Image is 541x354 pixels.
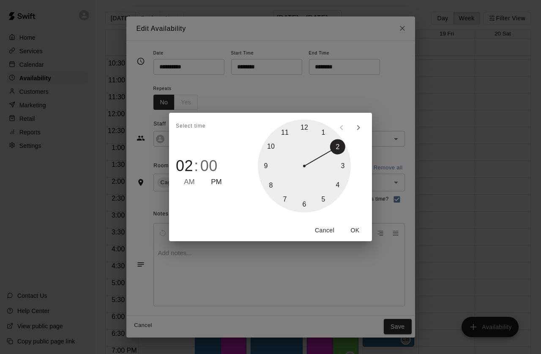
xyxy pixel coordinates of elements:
[350,119,367,136] button: open next view
[211,177,222,188] button: PM
[176,157,193,175] button: 02
[184,177,195,188] button: AM
[200,157,218,175] button: 00
[176,120,205,133] span: Select time
[194,157,199,175] span: :
[342,223,369,238] button: OK
[311,223,338,238] button: Cancel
